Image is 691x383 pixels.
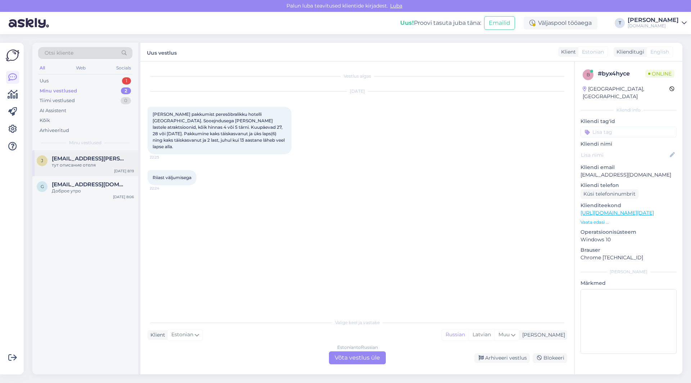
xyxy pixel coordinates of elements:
p: Operatsioonisüsteem [581,228,677,236]
div: Socials [115,63,132,73]
div: 1 [122,77,131,85]
span: Minu vestlused [69,140,101,146]
span: g [41,184,44,189]
p: Kliendi telefon [581,182,677,189]
div: [DATE] 8:19 [114,168,134,174]
span: jevdokimenk.diana@gmail.com [52,155,127,162]
div: 2 [121,87,131,95]
img: Askly Logo [6,49,19,62]
div: тут описание отеля [52,162,134,168]
div: T [615,18,625,28]
span: Otsi kliente [45,49,73,57]
div: Web [74,63,87,73]
div: Klient [148,331,165,339]
div: Latvian [469,329,494,340]
p: Klienditeekond [581,202,677,209]
div: Estonian to Russian [337,344,378,351]
div: [PERSON_NAME] [628,17,679,23]
span: Online [645,70,674,78]
div: Võta vestlus üle [329,351,386,364]
div: Kliendi info [581,107,677,113]
p: Kliendi email [581,164,677,171]
div: Arhiveeri vestlus [474,353,530,363]
div: Proovi tasuta juba täna: [400,19,481,27]
span: j [41,158,43,163]
span: Estonian [582,48,604,56]
span: English [650,48,669,56]
div: Tiimi vestlused [40,97,75,104]
p: Kliendi tag'id [581,118,677,125]
p: Märkmed [581,279,677,287]
p: Brauser [581,246,677,254]
span: gd.dmitri@gmail.com [52,181,127,188]
div: Uus [40,77,49,85]
div: [DOMAIN_NAME] [628,23,679,29]
div: [GEOGRAPHIC_DATA], [GEOGRAPHIC_DATA] [583,85,669,100]
div: Kõik [40,117,50,124]
div: Valige keel ja vastake [148,319,567,326]
div: [DATE] 8:06 [113,194,134,200]
div: Доброе утро [52,188,134,194]
div: Russian [442,329,469,340]
div: Minu vestlused [40,87,77,95]
div: Klienditugi [614,48,644,56]
div: Blokeeri [533,353,567,363]
div: AI Assistent [40,107,66,114]
div: Klient [558,48,576,56]
p: Vaata edasi ... [581,219,677,225]
p: [EMAIL_ADDRESS][DOMAIN_NAME] [581,171,677,179]
a: [PERSON_NAME][DOMAIN_NAME] [628,17,687,29]
span: Riiast väljumisega [153,175,191,180]
p: Windows 10 [581,236,677,243]
span: 22:23 [150,155,177,160]
span: [PERSON_NAME] pakkumist peresõbralikku hotelli [GEOGRAPHIC_DATA]. Sooejndusega [PERSON_NAME] last... [153,111,286,149]
span: Estonian [171,331,193,339]
div: All [38,63,46,73]
div: Küsi telefoninumbrit [581,189,638,199]
div: Arhiveeritud [40,127,69,134]
p: Chrome [TECHNICAL_ID] [581,254,677,261]
p: Kliendi nimi [581,140,677,148]
div: 0 [121,97,131,104]
input: Lisa tag [581,127,677,137]
div: [DATE] [148,88,567,95]
b: Uus! [400,19,414,26]
input: Lisa nimi [581,151,668,159]
div: [PERSON_NAME] [581,269,677,275]
span: Muu [498,331,510,338]
div: # byx4hyce [598,69,645,78]
span: Luba [388,3,405,9]
div: Vestlus algas [148,73,567,79]
div: Väljaspool tööaega [524,17,597,29]
button: Emailid [484,16,515,30]
div: [PERSON_NAME] [519,331,565,339]
label: Uus vestlus [147,47,177,57]
span: 22:24 [150,186,177,191]
a: [URL][DOMAIN_NAME][DATE] [581,210,654,216]
span: b [587,72,590,77]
